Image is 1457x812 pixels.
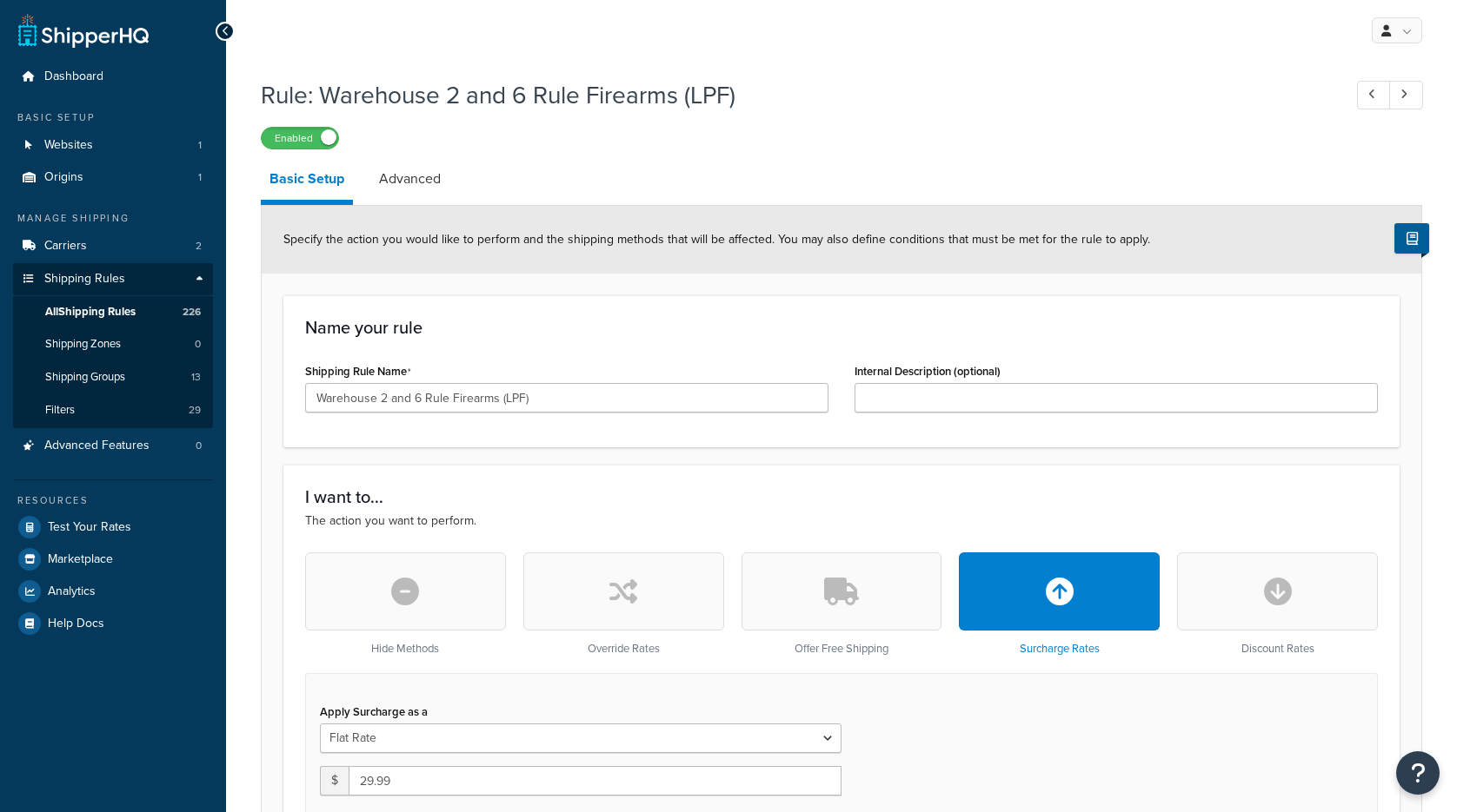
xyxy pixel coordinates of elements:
button: Show Help Docs [1394,223,1429,254]
li: Shipping Rules [13,263,213,428]
a: Previous Record [1357,81,1391,109]
span: Shipping Groups [45,370,125,385]
span: $ [320,766,349,795]
label: Enabled [262,128,338,149]
a: Analytics [13,576,213,607]
a: Shipping Rules [13,263,213,295]
span: 1 [198,138,202,153]
h3: I want to... [305,487,1378,506]
li: Shipping Groups [13,361,213,393]
div: Offer Free Shipping [742,552,942,656]
a: Websites1 [13,129,213,162]
div: Hide Methods [305,552,506,656]
h3: Name your rule [305,318,1378,337]
li: Filters [13,394,213,426]
span: Specify the action you would like to perform and the shipping methods that will be affected. You ... [283,230,1150,248]
p: The action you want to perform. [305,512,1378,531]
a: Filters29 [13,394,213,426]
div: Manage Shipping [13,211,213,226]
a: Origins1 [13,162,213,194]
span: Websites [44,138,93,153]
a: Shipping Groups13 [13,361,213,393]
span: Dashboard [44,69,103,84]
span: Analytics [48,584,96,599]
li: Advanced Features [13,430,213,462]
span: Carriers [44,239,87,254]
span: Marketplace [48,552,113,567]
span: 226 [183,305,201,320]
a: Help Docs [13,608,213,639]
a: Advanced [370,158,449,200]
span: 2 [196,239,202,254]
span: All Shipping Rules [45,305,136,320]
span: 1 [198,170,202,185]
a: Next Record [1389,81,1423,109]
span: Advanced Features [44,439,150,453]
li: Websites [13,129,213,162]
span: Shipping Rules [44,272,125,287]
a: Shipping Zones0 [13,328,213,360]
div: Basic Setup [13,110,213,125]
a: Dashboard [13,61,213,93]
a: Test Your Rates [13,512,213,543]
div: Discount Rates [1177,552,1378,656]
div: Surcharge Rates [959,552,1160,656]
span: Test Your Rates [48,520,131,535]
span: 0 [196,439,202,453]
a: AllShipping Rules226 [13,296,213,328]
label: Shipping Rule Name [305,365,411,379]
a: Advanced Features0 [13,430,213,462]
button: Open Resource Center [1396,751,1440,795]
span: Filters [45,403,75,418]
a: Basic Setup [261,158,353,205]
span: 29 [189,403,201,418]
li: Carriers [13,230,213,262]
div: Resources [13,493,213,508]
span: Shipping Zones [45,337,121,352]
li: Shipping Zones [13,328,213,360]
label: Internal Description (optional) [855,365,1001,378]
li: Origins [13,162,213,194]
a: Carriers2 [13,230,213,262]
span: 13 [191,370,201,385]
div: Override Rates [523,552,724,656]
span: Help Docs [48,617,104,631]
span: Origins [44,170,83,185]
span: 0 [195,337,201,352]
a: Marketplace [13,544,213,575]
h1: Rule: Warehouse 2 and 6 Rule Firearms (LPF) [261,78,1325,112]
label: Apply Surcharge as a [320,705,428,718]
